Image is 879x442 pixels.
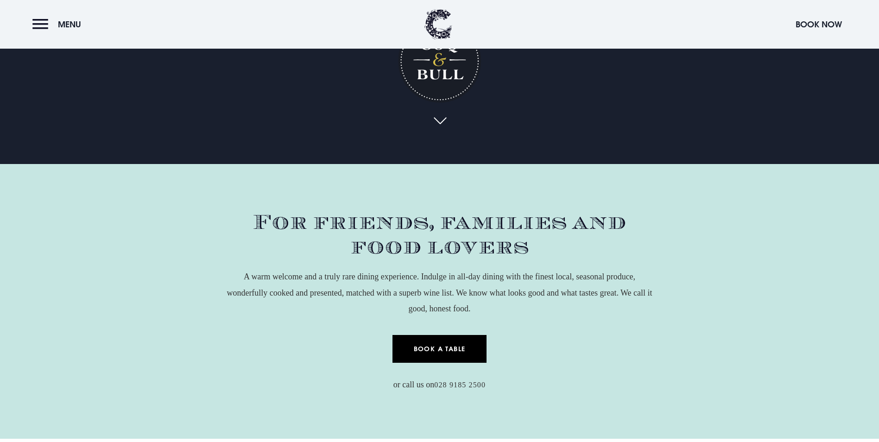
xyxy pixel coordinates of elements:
button: Book Now [791,14,847,34]
a: Book a Table [392,335,487,363]
h1: Coq & Bull [398,19,481,102]
h2: For friends, families and food lovers [227,210,653,259]
button: Menu [32,14,86,34]
p: A warm welcome and a truly rare dining experience. Indulge in all-day dining with the finest loca... [227,269,653,316]
a: 028 9185 2500 [434,381,486,390]
span: Menu [58,19,81,30]
img: Clandeboye Lodge [424,9,452,39]
p: or call us on [227,377,653,392]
